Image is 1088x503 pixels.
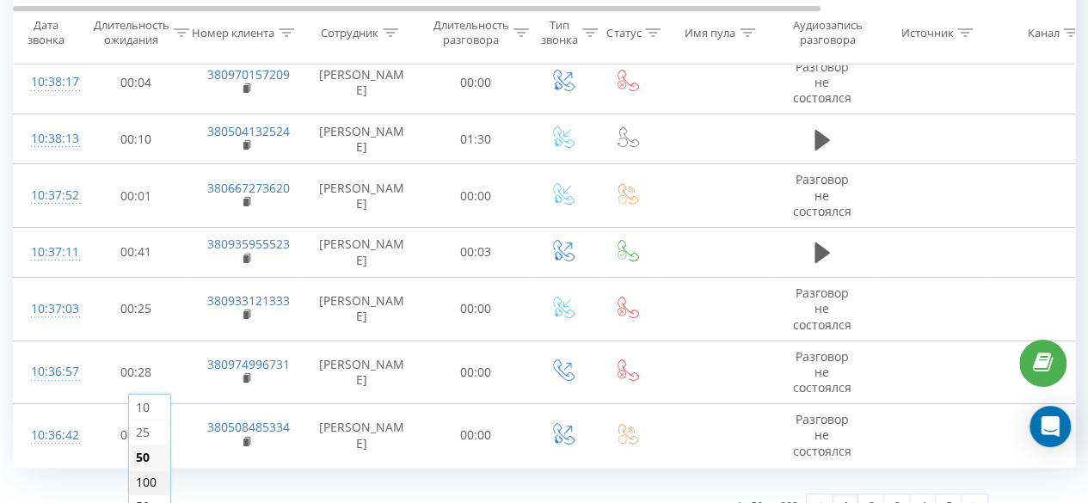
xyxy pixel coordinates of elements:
td: [PERSON_NAME] [302,164,422,228]
span: 100 [136,474,157,490]
div: 10:37:03 [31,292,65,326]
span: 50 [136,449,150,465]
td: [PERSON_NAME] [302,227,422,277]
td: 00:10 [83,114,190,164]
a: 380974996731 [207,356,290,372]
div: 10:38:13 [31,122,65,156]
td: 00:00 [422,278,530,341]
span: Разговор не состоялся [793,285,851,332]
div: Open Intercom Messenger [1030,406,1071,447]
span: 25 [136,424,150,440]
td: 00:25 [83,404,190,468]
div: Дата звонка [14,18,77,47]
a: 380504132524 [207,123,290,139]
td: [PERSON_NAME] [302,340,422,404]
span: Разговор не состоялся [793,58,851,106]
div: Аудиозапись разговора [785,18,869,47]
a: 380933121333 [207,292,290,309]
div: Статус [606,25,641,40]
div: Длительность ожидания [94,18,169,47]
td: 00:00 [422,164,530,228]
div: 10:36:57 [31,355,65,389]
td: [PERSON_NAME] [302,114,422,164]
td: 00:00 [422,340,530,404]
a: 380508485334 [207,419,290,435]
a: 380667273620 [207,180,290,196]
td: [PERSON_NAME] [302,404,422,468]
div: Источник [901,25,953,40]
td: 00:00 [422,51,530,114]
div: Номер клиента [192,25,274,40]
div: 10:36:42 [31,419,65,452]
td: 00:25 [83,278,190,341]
td: [PERSON_NAME] [302,278,422,341]
div: Канал [1027,25,1059,40]
span: Разговор не состоялся [793,171,851,218]
span: Разговор не состоялся [793,411,851,458]
div: 10:37:11 [31,236,65,269]
td: 01:30 [422,114,530,164]
td: 00:01 [83,164,190,228]
span: Разговор не состоялся [793,348,851,396]
a: 380935955523 [207,236,290,252]
td: 00:03 [422,227,530,277]
td: 00:28 [83,340,190,404]
td: [PERSON_NAME] [302,51,422,114]
td: 00:04 [83,51,190,114]
a: 380970157209 [207,66,290,83]
div: Имя пула [685,25,735,40]
div: 10:38:17 [31,65,65,99]
td: 00:41 [83,227,190,277]
div: Сотрудник [321,25,378,40]
div: Тип звонка [541,18,578,47]
div: Длительность разговора [433,18,509,47]
div: 10:37:52 [31,179,65,212]
span: 10 [136,399,150,415]
td: 00:00 [422,404,530,468]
